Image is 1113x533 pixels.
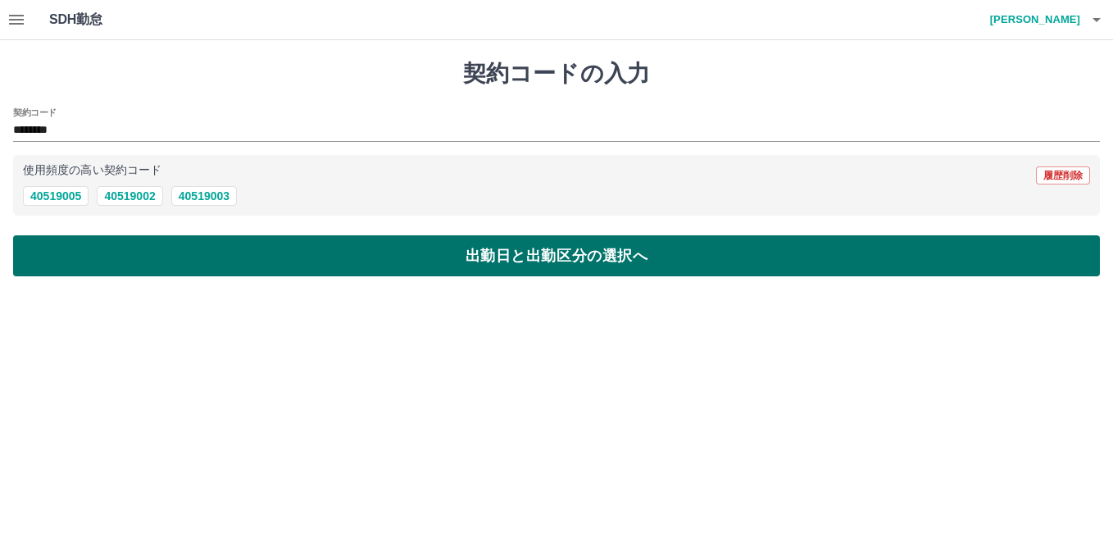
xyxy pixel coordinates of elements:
[23,186,89,206] button: 40519005
[13,106,57,119] h2: 契約コード
[13,60,1100,88] h1: 契約コードの入力
[1036,166,1090,184] button: 履歴削除
[97,186,162,206] button: 40519002
[171,186,237,206] button: 40519003
[13,235,1100,276] button: 出勤日と出勤区分の選択へ
[23,165,161,176] p: 使用頻度の高い契約コード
